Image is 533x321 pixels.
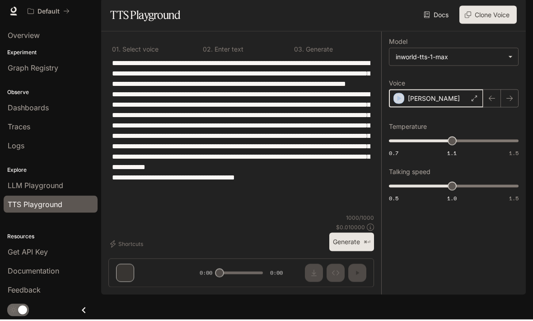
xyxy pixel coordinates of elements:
p: 0 1 . [112,47,121,54]
p: Select voice [121,47,159,54]
a: Docs [422,7,452,25]
p: 1000 / 1000 [346,215,374,223]
p: Enter text [213,47,243,54]
div: inworld-tts-1-max [396,54,504,63]
button: Shortcuts [108,238,147,253]
div: inworld-tts-1-max [389,50,518,67]
p: $ 0.010000 [336,225,365,232]
p: [PERSON_NAME] [408,95,460,104]
span: 1.5 [509,151,519,158]
p: Talking speed [389,170,430,176]
button: Clone Voice [459,7,517,25]
button: All workspaces [23,4,74,22]
span: 1.0 [447,196,457,203]
p: Temperature [389,125,427,131]
p: Generate [304,47,333,54]
p: 0 3 . [294,47,304,54]
span: 1.1 [447,151,457,158]
span: 0.7 [389,151,398,158]
span: 0.5 [389,196,398,203]
p: Voice [389,81,405,88]
p: ⌘⏎ [364,241,370,246]
p: 0 2 . [203,47,213,54]
button: Generate⌘⏎ [329,234,374,253]
p: Model [389,40,407,46]
span: 1.5 [509,196,519,203]
h1: TTS Playground [110,7,180,25]
p: Default [37,9,60,17]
